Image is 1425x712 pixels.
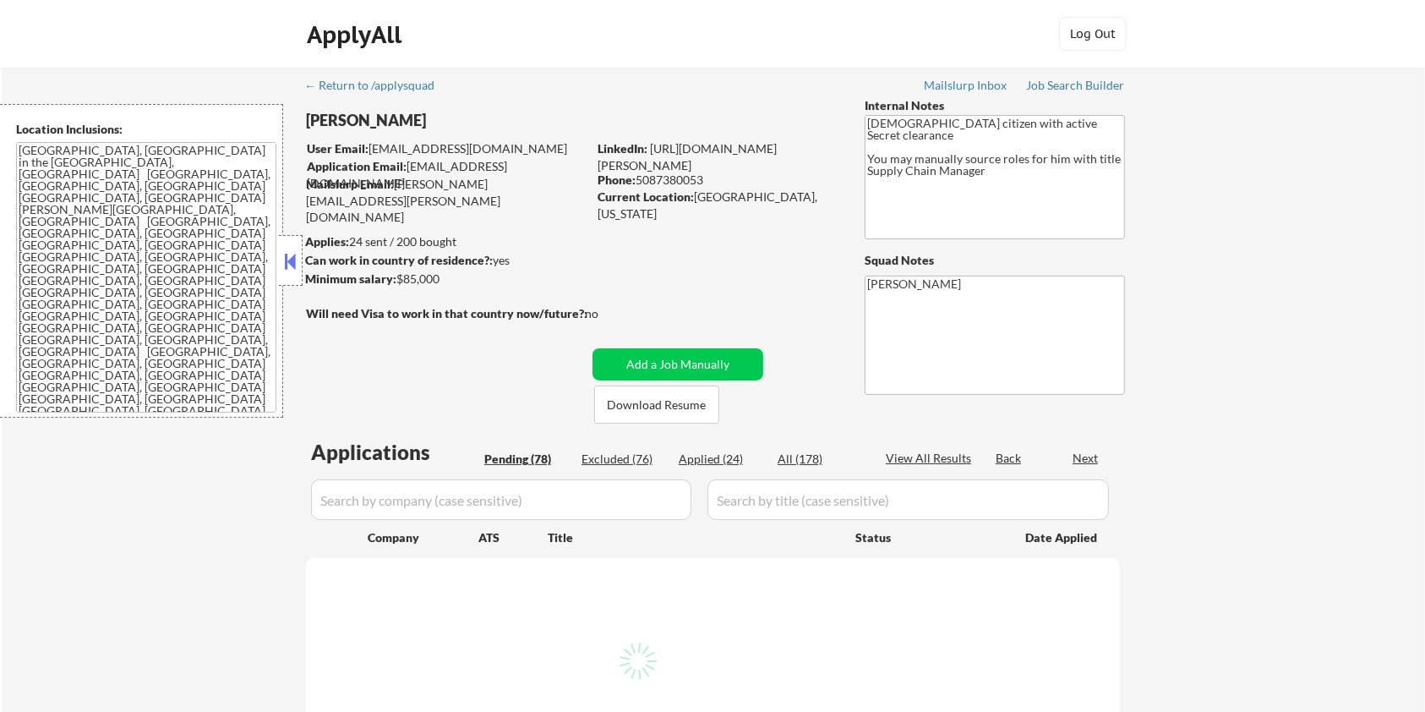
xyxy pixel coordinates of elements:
[581,451,666,468] div: Excluded (76)
[478,529,548,546] div: ATS
[306,306,587,320] strong: Will need Visa to work in that country now/future?:
[307,158,587,191] div: [EMAIL_ADDRESS][DOMAIN_NAME]
[598,173,636,187] strong: Phone:
[865,97,1125,114] div: Internal Notes
[548,529,839,546] div: Title
[305,234,349,249] strong: Applies:
[598,189,694,204] strong: Current Location:
[1025,529,1100,546] div: Date Applied
[1026,79,1125,91] div: Job Search Builder
[306,110,653,131] div: [PERSON_NAME]
[598,172,837,189] div: 5087380053
[585,305,633,322] div: no
[865,252,1125,269] div: Squad Notes
[855,522,1001,552] div: Status
[311,442,478,463] div: Applications
[996,450,1023,467] div: Back
[305,252,581,269] div: yes
[924,79,1008,91] div: Mailslurp Inbox
[368,529,478,546] div: Company
[307,141,369,156] strong: User Email:
[304,79,450,96] a: ← Return to /applysquad
[778,451,862,468] div: All (178)
[305,233,587,250] div: 24 sent / 200 bought
[307,159,407,173] strong: Application Email:
[594,386,719,424] button: Download Resume
[598,141,647,156] strong: LinkedIn:
[311,479,691,520] input: Search by company (case sensitive)
[307,20,407,49] div: ApplyAll
[886,450,976,467] div: View All Results
[1073,450,1100,467] div: Next
[484,451,569,468] div: Pending (78)
[16,121,276,138] div: Location Inclusions:
[306,177,394,191] strong: Mailslurp Email:
[1059,17,1127,51] button: Log Out
[305,271,587,288] div: $85,000
[1026,79,1125,96] a: Job Search Builder
[305,271,396,286] strong: Minimum salary:
[924,79,1008,96] a: Mailslurp Inbox
[707,479,1109,520] input: Search by title (case sensitive)
[592,348,763,381] button: Add a Job Manually
[304,79,450,91] div: ← Return to /applysquad
[305,253,493,267] strong: Can work in country of residence?:
[306,176,587,226] div: [PERSON_NAME][EMAIL_ADDRESS][PERSON_NAME][DOMAIN_NAME]
[679,451,763,468] div: Applied (24)
[307,140,587,157] div: [EMAIL_ADDRESS][DOMAIN_NAME]
[598,141,777,173] a: [URL][DOMAIN_NAME][PERSON_NAME]
[598,189,837,222] div: [GEOGRAPHIC_DATA], [US_STATE]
